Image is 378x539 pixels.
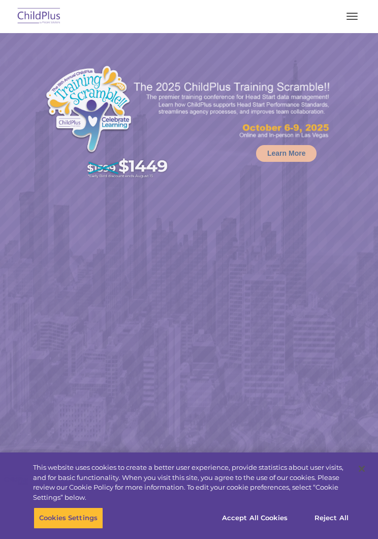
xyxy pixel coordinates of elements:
[163,59,194,67] span: Last name
[163,101,206,108] span: Phone number
[34,507,103,529] button: Cookies Settings
[256,145,317,162] a: Learn More
[300,507,363,529] button: Reject All
[33,463,351,502] div: This website uses cookies to create a better user experience, provide statistics about user visit...
[351,458,373,480] button: Close
[216,507,293,529] button: Accept All Cookies
[15,5,63,29] img: ChildPlus by Procare Solutions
